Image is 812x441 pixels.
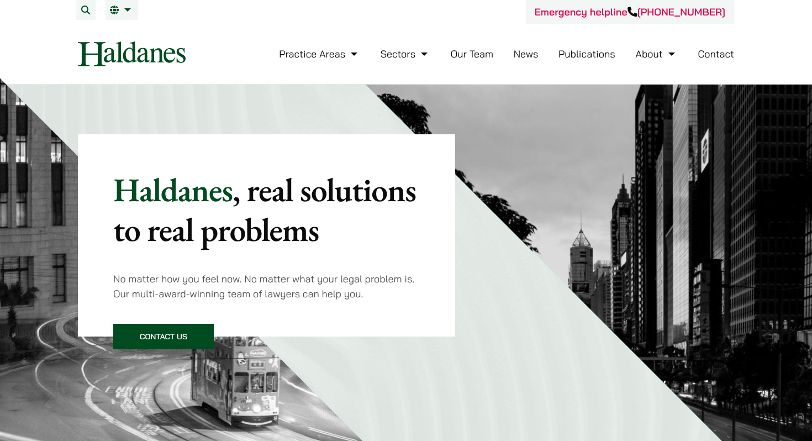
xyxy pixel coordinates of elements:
a: Emergency helpline[PHONE_NUMBER] [535,6,725,18]
a: Sectors [381,48,430,60]
a: Publications [558,48,615,60]
a: Contact [698,48,734,60]
img: Logo of Haldanes [78,41,186,66]
a: EN [110,6,134,14]
p: Haldanes [113,170,420,249]
a: Practice Areas [279,48,360,60]
mark: , real solutions to real problems [113,168,416,251]
a: Our Team [451,48,493,60]
a: News [514,48,539,60]
a: About [635,48,677,60]
p: No matter how you feel now. No matter what your legal problem is. Our multi-award-winning team of... [113,271,420,301]
a: Contact Us [113,324,214,349]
